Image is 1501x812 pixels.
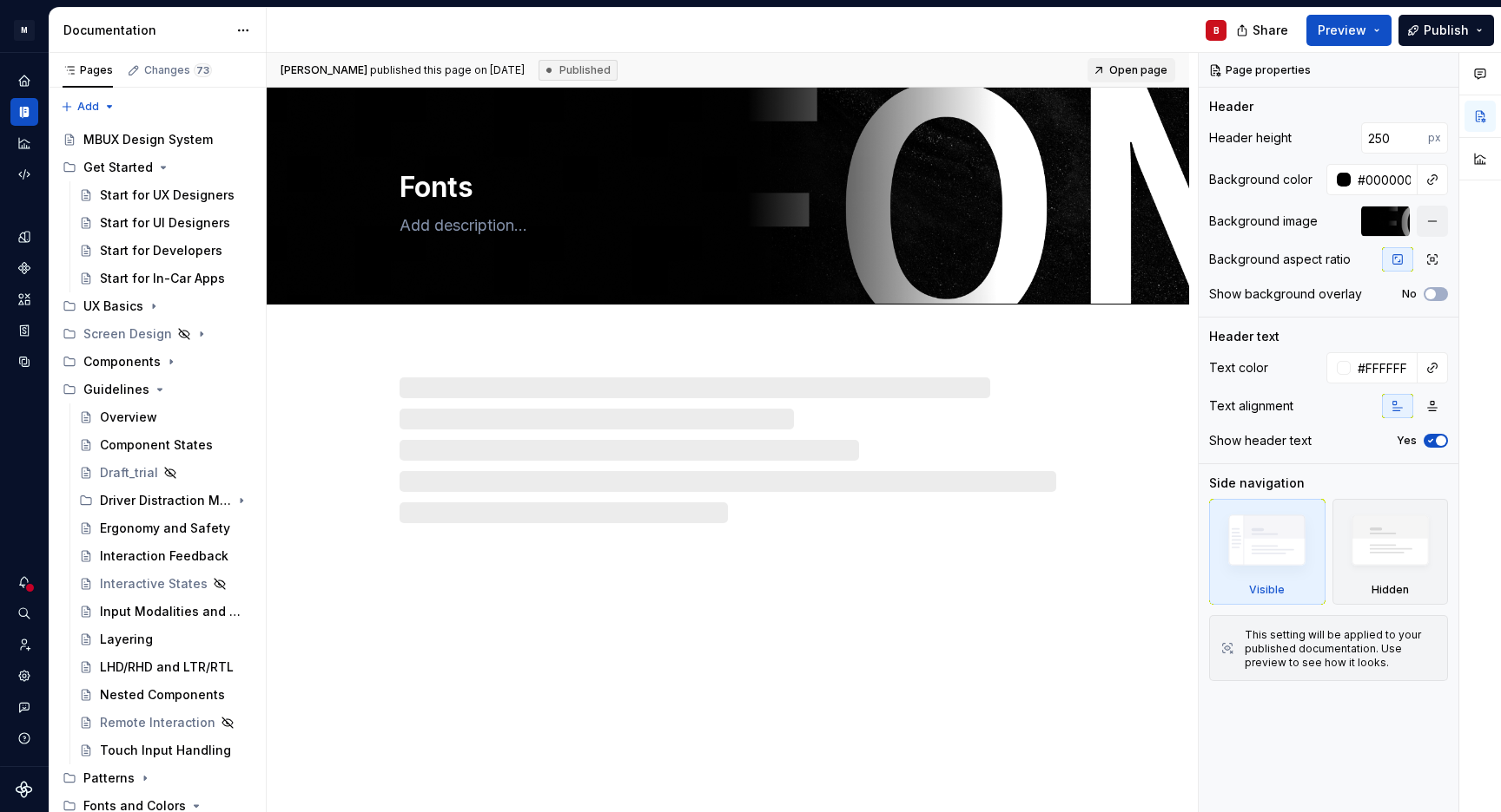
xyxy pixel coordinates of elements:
[83,353,161,370] div: Components
[100,242,222,259] div: Start for Developers
[83,159,153,176] div: Get Started
[1245,628,1437,670] div: This setting will be applied to your published documentation. Use preview to see how it looks.
[10,254,38,282] a: Components
[100,464,158,481] div: Draft_trial
[100,603,243,620] div: Input Modalities and Cursor Behavior
[14,20,35,41] div: M
[72,237,259,265] a: Start for Developers
[100,214,230,232] div: Start for UI Designers
[1209,285,1362,303] div: Show background overlay
[1209,359,1268,377] div: Text color
[10,285,38,313] div: Assets
[1209,129,1292,147] div: Header height
[56,154,259,181] div: Get Started
[1332,499,1449,605] div: Hidden
[83,298,143,315] div: UX Basics
[194,63,212,77] span: 73
[56,320,259,348] div: Screen Design
[10,160,38,188] a: Code automation
[100,714,215,731] div: Remote Interaction
[72,653,259,681] a: LHD/RHD and LTR/RTL
[1209,397,1293,415] div: Text alignment
[1209,213,1318,230] div: Background image
[1209,251,1351,268] div: Background aspect ratio
[1209,98,1253,115] div: Header
[100,631,153,648] div: Layering
[1399,15,1494,46] button: Publish
[56,376,259,403] div: Guidelines
[144,63,212,77] div: Changes
[1088,58,1175,82] a: Open page
[72,487,259,514] div: Driver Distraction Mitigation
[100,575,208,593] div: Interactive States
[100,187,235,204] div: Start for UX Designers
[1318,22,1366,39] span: Preview
[10,693,38,721] button: Contact support
[72,431,259,459] a: Component States
[83,381,149,398] div: Guidelines
[1209,499,1326,605] div: Visible
[1249,583,1285,597] div: Visible
[72,737,259,764] a: Touch Input Handling
[100,409,157,426] div: Overview
[10,98,38,126] a: Documentation
[72,681,259,709] a: Nested Components
[83,769,135,787] div: Patterns
[10,129,38,157] a: Analytics
[1397,434,1417,448] label: Yes
[72,459,259,487] a: Draft_trial
[281,63,525,77] span: published this page on [DATE]
[1351,352,1418,383] input: Auto
[1213,23,1220,37] div: B
[72,403,259,431] a: Overview
[1428,131,1441,145] p: px
[56,348,259,376] div: Components
[396,167,1053,208] textarea: Fonts
[77,100,99,114] span: Add
[10,599,38,627] button: Search ⌘K
[1306,15,1392,46] button: Preview
[1209,475,1305,492] div: Side navigation
[72,181,259,209] a: Start for UX Designers
[72,265,259,292] a: Start for In-Car Apps
[10,223,38,251] a: Design tokens
[100,270,225,287] div: Start for In-Car Apps
[63,63,113,77] div: Pages
[10,317,38,344] div: Storybook stories
[83,131,213,148] div: MBUX Design System
[1424,22,1469,39] span: Publish
[100,658,234,676] div: LHD/RHD and LTR/RTL
[72,598,259,625] a: Input Modalities and Cursor Behavior
[72,209,259,237] a: Start for UI Designers
[10,568,38,596] button: Notifications
[72,709,259,737] a: Remote Interaction
[10,67,38,95] a: Home
[56,764,259,792] div: Patterns
[1351,164,1418,195] input: Auto
[56,126,259,154] a: MBUX Design System
[100,436,213,454] div: Component States
[100,547,228,565] div: Interaction Feedback
[83,325,172,343] div: Screen Design
[10,662,38,690] a: Settings
[10,631,38,658] a: Invite team
[56,95,121,119] button: Add
[1402,287,1417,301] label: No
[3,11,45,49] button: M
[1209,171,1313,188] div: Background color
[1209,432,1312,449] div: Show header text
[10,348,38,376] div: Data sources
[1109,63,1167,77] span: Open page
[16,781,33,798] svg: Supernova Logo
[72,542,259,570] a: Interaction Feedback
[539,60,618,81] div: Published
[100,742,231,759] div: Touch Input Handling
